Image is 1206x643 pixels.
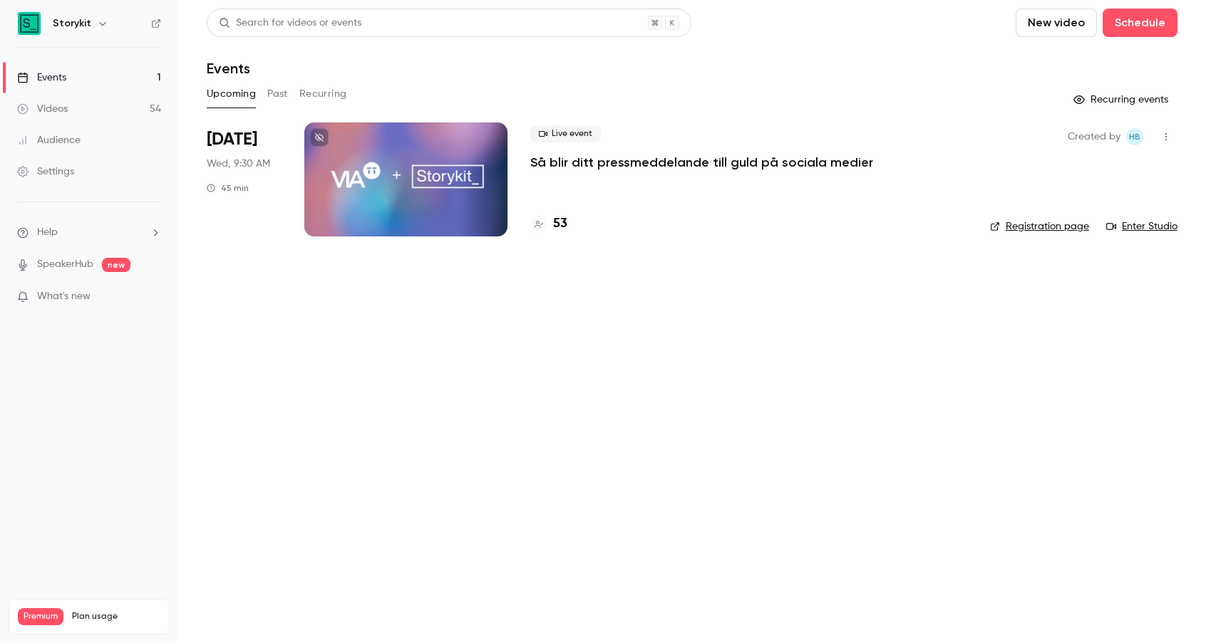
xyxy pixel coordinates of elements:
[37,289,91,304] span: What's new
[207,157,270,171] span: Wed, 9:30 AM
[37,225,58,240] span: Help
[530,125,601,142] span: Live event
[17,70,66,85] div: Events
[17,133,81,147] div: Audience
[1067,88,1177,111] button: Recurring events
[299,83,347,105] button: Recurring
[207,182,249,194] div: 45 min
[267,83,288,105] button: Past
[207,128,257,151] span: [DATE]
[102,258,130,272] span: new
[72,611,160,622] span: Plan usage
[17,225,161,240] li: help-dropdown-opener
[18,12,41,35] img: Storykit
[17,164,74,179] div: Settings
[530,154,873,171] a: Så blir ditt pressmeddelande till guld på sociala medier
[18,608,63,625] span: Premium
[553,214,567,234] h4: 53
[17,102,68,116] div: Videos
[219,16,361,31] div: Search for videos or events
[530,214,567,234] a: 53
[1106,219,1177,234] a: Enter Studio
[1129,128,1140,145] span: HB
[144,291,161,303] iframe: Noticeable Trigger
[1016,9,1097,37] button: New video
[207,60,250,77] h1: Events
[53,16,91,31] h6: Storykit
[207,83,256,105] button: Upcoming
[207,122,282,236] div: Aug 27 Wed, 9:30 AM (Europe/Stockholm)
[37,257,93,272] a: SpeakerHub
[1068,128,1120,145] span: Created by
[1103,9,1177,37] button: Schedule
[990,219,1089,234] a: Registration page
[1126,128,1143,145] span: Heidi Bordal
